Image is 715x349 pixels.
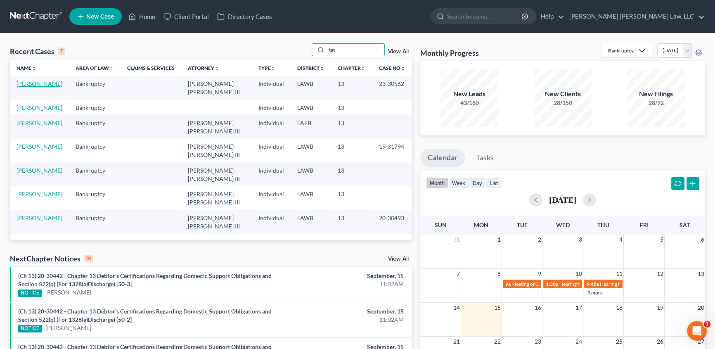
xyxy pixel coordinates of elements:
td: Individual [252,186,291,210]
span: Mon [474,221,488,228]
span: Sun [435,221,447,228]
td: 20-30493 [372,210,412,234]
div: NOTICE [18,290,42,297]
span: Hearing for [PERSON_NAME] [559,281,624,287]
span: 11 [615,269,623,279]
button: month [426,177,448,188]
button: day [469,177,486,188]
div: 43/180 [440,99,498,107]
td: Individual [252,139,291,163]
div: 11:02AM [281,316,404,324]
a: Directory Cases [213,9,276,24]
div: September, 15 [281,272,404,280]
a: Districtunfold_more [297,65,324,71]
td: 13 [331,76,372,100]
span: 10 [575,269,583,279]
span: 16 [534,303,542,313]
span: 1:30p [546,281,559,287]
span: 18 [615,303,623,313]
div: New Clients [534,89,592,99]
td: LAEB [291,115,331,139]
a: Help [537,9,564,24]
a: Tasks [469,149,501,167]
td: Bankruptcy [69,186,121,210]
span: Tue [516,221,527,228]
span: 1 [497,235,502,245]
td: Individual [252,76,291,100]
div: New Leads [440,89,498,99]
a: Calendar [420,149,465,167]
span: 1 [704,321,710,328]
a: +9 more [585,290,603,296]
a: [PERSON_NAME] [17,80,62,87]
span: 24 [575,337,583,347]
span: 9a [505,281,511,287]
span: 9 [537,269,542,279]
td: Bankruptcy [69,210,121,234]
input: Search by name... [447,9,523,24]
span: 14 [452,303,461,313]
td: Bankruptcy [69,100,121,115]
div: 10 [84,255,93,262]
a: [PERSON_NAME] [17,167,62,174]
span: 31 [452,235,461,245]
td: [PERSON_NAME] [PERSON_NAME] III [181,210,252,234]
i: unfold_more [320,66,324,71]
div: NextChapter Notices [10,254,93,264]
td: [PERSON_NAME] [PERSON_NAME] III [181,115,252,139]
span: Wed [556,221,569,228]
a: [PERSON_NAME] [17,143,62,150]
span: Thu [597,221,609,228]
span: 4 [618,235,623,245]
td: Individual [252,210,291,234]
span: Sat [679,221,690,228]
span: Fri [640,221,649,228]
td: 13 [331,115,372,139]
div: New Filings [627,89,685,99]
a: [PERSON_NAME] [45,324,91,332]
td: Individual [252,100,291,115]
div: Recent Cases [10,46,65,56]
td: 13 [331,139,372,163]
a: (Ch 13) 20-30442 - Chapter 13 Debtor's Certifications Regarding Domestic Support Obligations and ... [18,308,272,323]
span: 2 [537,235,542,245]
span: 6 [700,235,705,245]
td: [PERSON_NAME] [PERSON_NAME] III [181,76,252,100]
button: list [486,177,502,188]
td: Individual [252,163,291,186]
td: 19-31794 [372,139,412,163]
button: week [448,177,469,188]
i: unfold_more [361,66,366,71]
td: LAWB [291,76,331,100]
a: [PERSON_NAME] [17,214,62,221]
div: 11:02AM [281,280,404,288]
td: 23-30562 [372,76,412,100]
span: 22 [493,337,502,347]
td: Bankruptcy [69,115,121,139]
span: 9:45a [587,281,599,287]
span: Meeting of Creditors for [PERSON_NAME] [511,281,603,287]
td: 13 [331,100,372,115]
a: View All [388,49,409,55]
div: September, 15 [281,307,404,316]
span: 21 [452,337,461,347]
td: LAWB [291,139,331,163]
span: 7 [456,269,461,279]
span: 20 [697,303,705,313]
a: Nameunfold_more [17,65,36,71]
td: [PERSON_NAME] [PERSON_NAME] III [181,139,252,163]
div: 28/92 [627,99,685,107]
td: LAWB [291,100,331,115]
td: LAWB [291,210,331,234]
td: 13 [331,163,372,186]
span: 13 [697,269,705,279]
iframe: Intercom live chat [687,321,707,341]
a: [PERSON_NAME] [PERSON_NAME] Law, LLC [565,9,705,24]
a: [PERSON_NAME] [45,288,91,297]
span: 23 [534,337,542,347]
span: 26 [656,337,664,347]
a: Case Nounfold_more [379,65,405,71]
i: unfold_more [109,66,114,71]
td: [PERSON_NAME] [PERSON_NAME] III [181,163,252,186]
td: 13 [331,210,372,234]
